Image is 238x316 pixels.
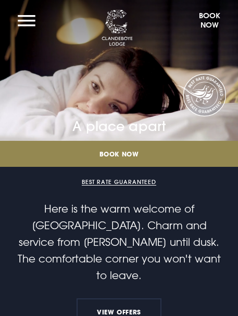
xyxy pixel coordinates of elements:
[54,100,185,135] h1: A place apart
[12,200,226,283] p: Here is the warm welcome of [GEOGRAPHIC_DATA]. Charm and service from [PERSON_NAME] until dusk. T...
[82,179,156,186] button: Best Rate Guaranteed
[193,10,226,35] button: Book Now
[102,10,133,46] img: Clandeboye Lodge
